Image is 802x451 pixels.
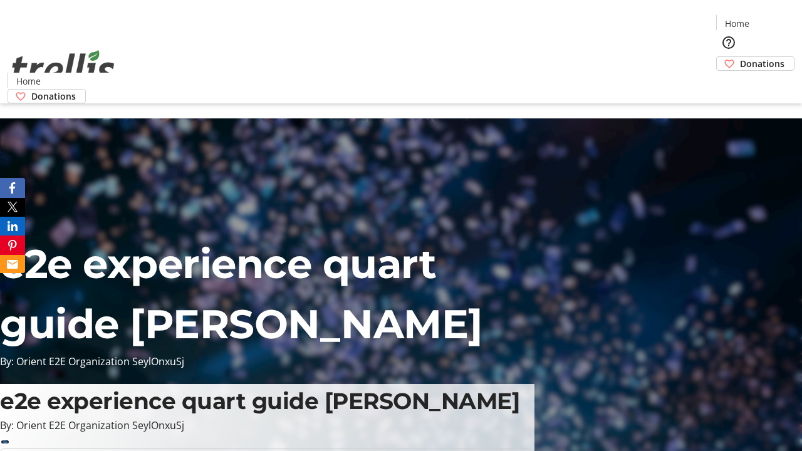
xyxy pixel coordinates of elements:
[8,75,48,88] a: Home
[8,89,86,103] a: Donations
[716,30,741,55] button: Help
[725,17,749,30] span: Home
[716,71,741,96] button: Cart
[716,56,794,71] a: Donations
[740,57,784,70] span: Donations
[31,90,76,103] span: Donations
[717,17,757,30] a: Home
[16,75,41,88] span: Home
[8,36,119,99] img: Orient E2E Organization SeylOnxuSj's Logo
